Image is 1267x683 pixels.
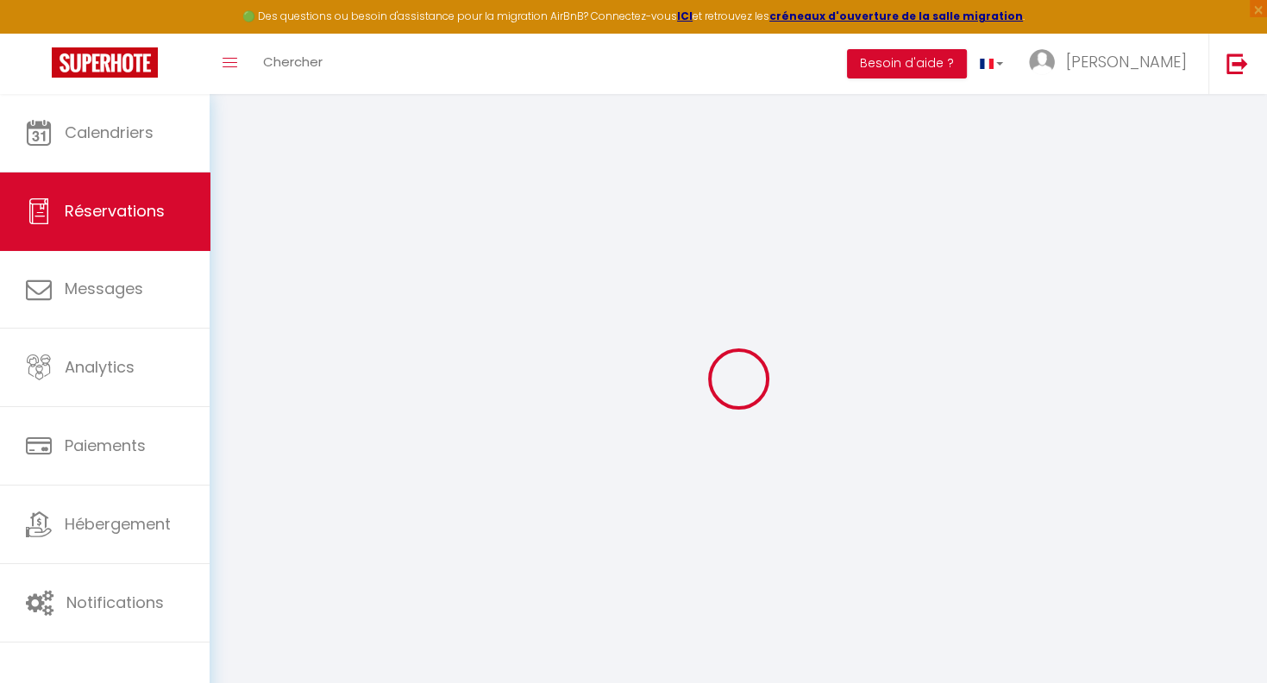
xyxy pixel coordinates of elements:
[677,9,693,23] a: ICI
[769,9,1023,23] a: créneaux d'ouverture de la salle migration
[1226,53,1248,74] img: logout
[65,200,165,222] span: Réservations
[1194,605,1254,670] iframe: Chat
[1016,34,1208,94] a: ... [PERSON_NAME]
[66,592,164,613] span: Notifications
[65,356,135,378] span: Analytics
[1066,51,1187,72] span: [PERSON_NAME]
[14,7,66,59] button: Ouvrir le widget de chat LiveChat
[263,53,323,71] span: Chercher
[250,34,336,94] a: Chercher
[65,513,171,535] span: Hébergement
[52,47,158,78] img: Super Booking
[65,278,143,299] span: Messages
[65,435,146,456] span: Paiements
[65,122,154,143] span: Calendriers
[847,49,967,78] button: Besoin d'aide ?
[1029,49,1055,75] img: ...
